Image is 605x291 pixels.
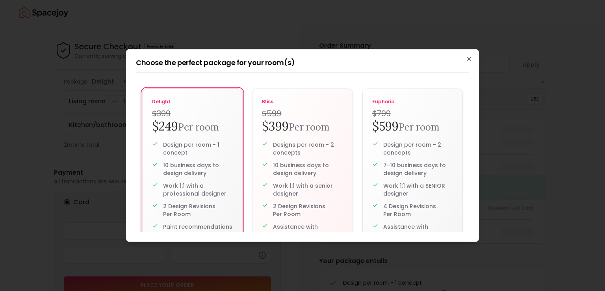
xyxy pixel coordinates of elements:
p: Work 1:1 with a SENIOR designer [383,182,453,198]
p: euphoria [372,99,453,105]
h2: Choose the perfect package for your room(s) [136,59,469,66]
small: Per room [289,121,330,133]
p: 7-10 business days to design delivery [383,161,453,177]
h4: $799 [372,108,453,119]
p: Assistance with product alternates for up to 2 months after design delivery [273,223,343,254]
p: Design per room - 2 concepts [383,141,453,157]
h2: $399 [262,119,343,134]
p: 10 business days to design delivery [273,161,343,177]
p: Assistance with product alternates for up to 4 months [383,223,453,246]
p: 2 Design Revisions Per Room [273,202,343,218]
small: Per room [399,121,440,133]
p: Designs per room - 2 concepts [273,141,343,157]
h2: $599 [372,119,453,134]
p: 4 Design Revisions Per Room [383,202,453,218]
h4: $599 [262,108,343,119]
p: bliss [262,99,343,105]
p: Work 1:1 with a senior designer [273,182,343,198]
